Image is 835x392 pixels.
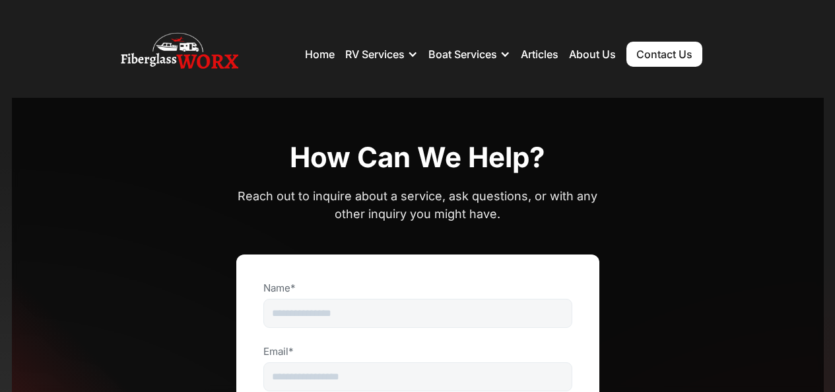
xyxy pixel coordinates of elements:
img: Fiberglass Worx - RV and Boat repair, RV Roof, RV and Boat Detailing Company Logo [121,28,238,81]
p: Reach out to inquire about a service, ask questions, or with any other inquiry you might have. [236,187,599,223]
h1: How can we help? [290,140,545,175]
a: About Us [569,48,616,61]
div: Boat Services [428,48,497,61]
a: Home [305,48,335,61]
label: Name* [263,282,572,295]
div: RV Services [345,34,418,74]
a: Contact Us [626,42,702,67]
div: Boat Services [428,34,510,74]
a: Articles [521,48,558,61]
label: Email* [263,345,572,358]
div: RV Services [345,48,405,61]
